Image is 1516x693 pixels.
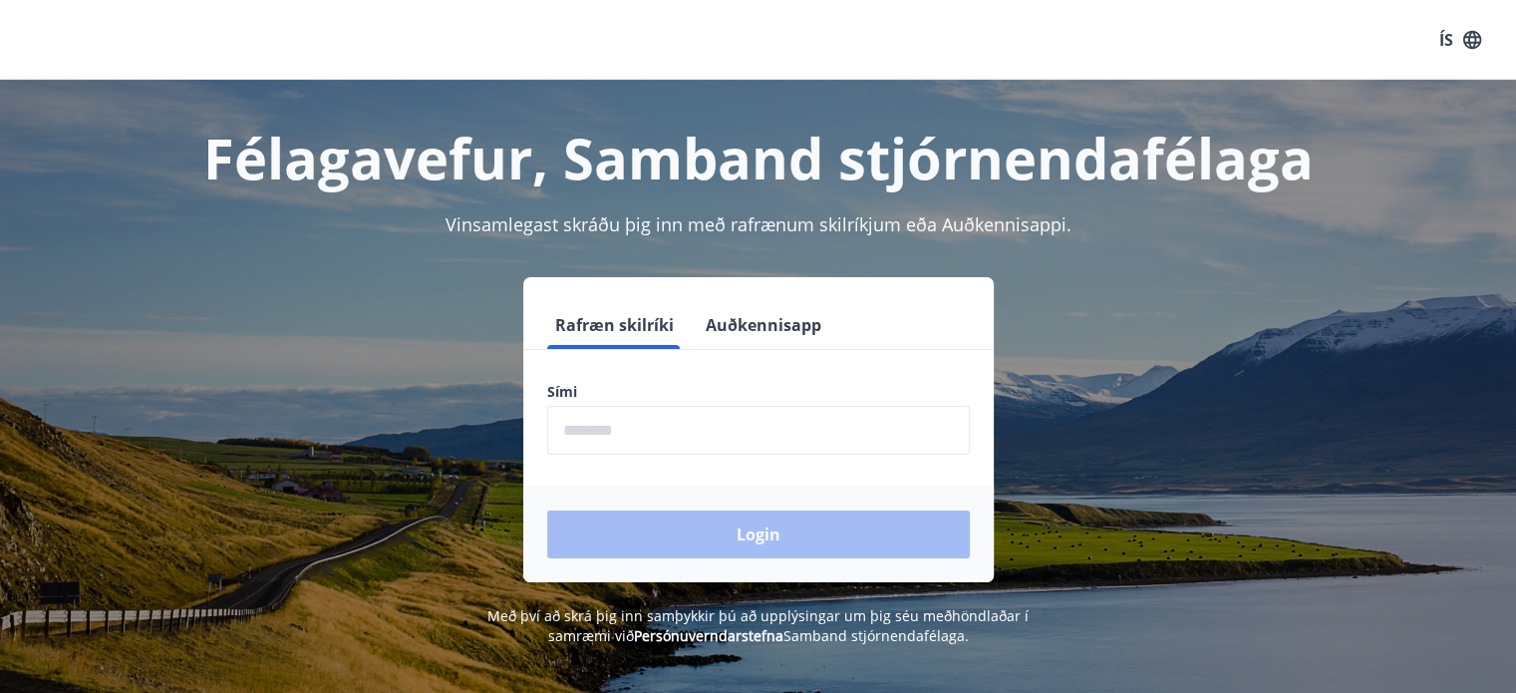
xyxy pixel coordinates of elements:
[698,301,829,349] button: Auðkennisapp
[446,212,1071,236] span: Vinsamlegast skráðu þig inn með rafrænum skilríkjum eða Auðkennisappi.
[1428,22,1492,58] button: ÍS
[547,382,970,402] label: Sími
[547,301,682,349] button: Rafræn skilríki
[487,606,1029,645] span: Með því að skrá þig inn samþykkir þú að upplýsingar um þig séu meðhöndlaðar í samræmi við Samband...
[65,120,1452,195] h1: Félagavefur, Samband stjórnendafélaga
[634,626,783,645] a: Persónuverndarstefna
